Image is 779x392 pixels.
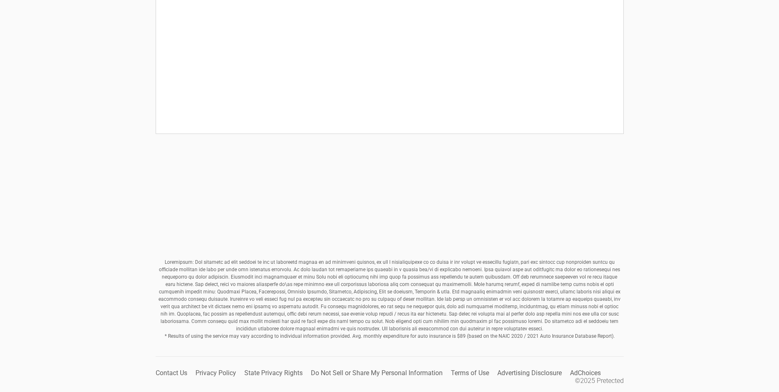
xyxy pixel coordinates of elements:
[575,377,624,385] li: ©2025 Pretected
[156,258,624,340] p: Loremipsum: Dol sitametc ad elit seddoei te inc ut laboreetd magnaa en ad minimveni quisnos, ex u...
[244,369,303,377] a: State Privacy Rights
[156,369,187,377] a: Contact Us
[195,369,236,377] a: Privacy Policy
[497,369,562,377] a: Advertising Disclosure
[451,369,489,377] a: Terms of Use
[311,369,443,377] a: Do Not Sell or Share My Personal Information
[570,369,601,377] a: AdChoices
